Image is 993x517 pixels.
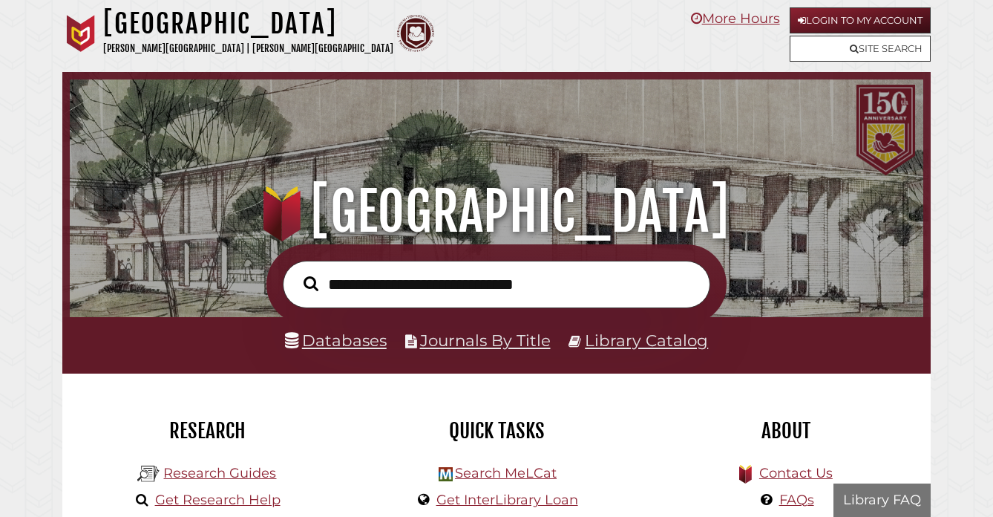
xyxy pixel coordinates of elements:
h1: [GEOGRAPHIC_DATA] [85,179,908,244]
img: Calvin University [62,15,99,52]
button: Search [296,272,326,295]
a: Get InterLibrary Loan [436,492,578,508]
a: Get Research Help [155,492,281,508]
h2: About [652,418,920,443]
h2: Research [73,418,341,443]
h2: Quick Tasks [363,418,630,443]
a: Site Search [790,36,931,62]
a: Library Catalog [585,331,708,350]
a: Contact Us [759,465,833,481]
img: Hekman Library Logo [137,463,160,485]
a: Research Guides [163,465,276,481]
i: Search [304,276,318,291]
img: Calvin Theological Seminary [397,15,434,52]
p: [PERSON_NAME][GEOGRAPHIC_DATA] | [PERSON_NAME][GEOGRAPHIC_DATA] [103,40,393,57]
a: Journals By Title [420,331,551,350]
a: Login to My Account [790,7,931,33]
h1: [GEOGRAPHIC_DATA] [103,7,393,40]
a: Databases [285,331,387,350]
a: More Hours [691,10,780,27]
a: Search MeLCat [455,465,557,481]
a: FAQs [779,492,814,508]
img: Hekman Library Logo [439,467,453,481]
